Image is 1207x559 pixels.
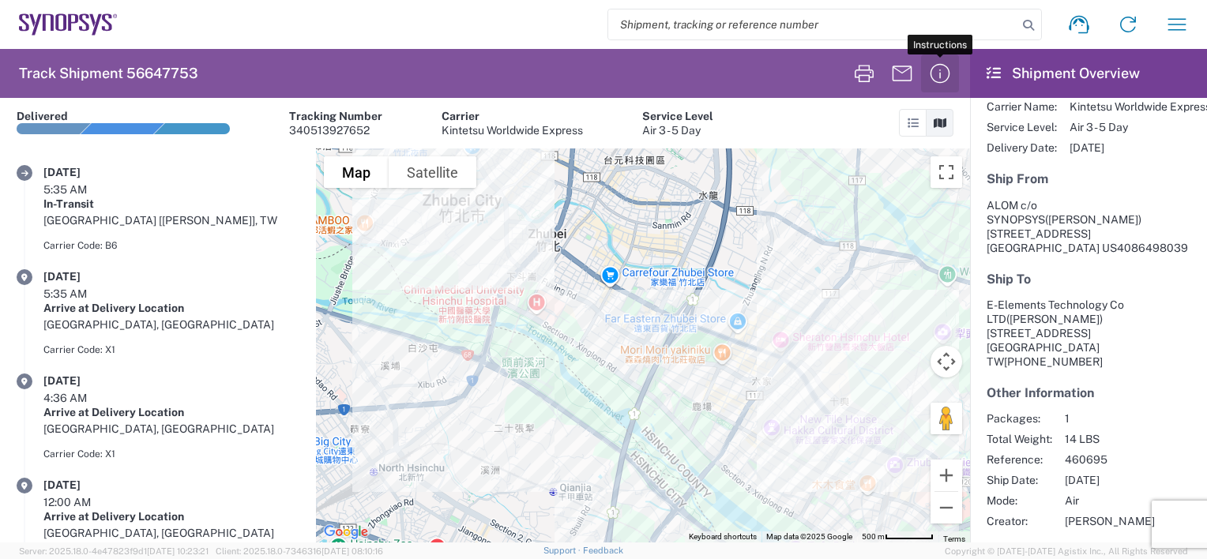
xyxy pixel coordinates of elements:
[43,238,299,253] div: Carrier Code: B6
[931,492,962,523] button: Zoom out
[987,141,1057,155] span: Delivery Date:
[43,287,122,301] div: 5:35 AM
[19,546,209,556] span: Server: 2025.18.0-4e47823f9d1
[43,197,299,211] div: In-Transit
[43,213,299,227] div: [GEOGRAPHIC_DATA] [[PERSON_NAME]], TW
[43,301,299,315] div: Arrive at Delivery Location
[987,99,1057,114] span: Carrier Name:
[987,199,1045,226] span: ALOM c/o SYNOPSYS
[970,49,1207,98] header: Shipment Overview
[43,373,122,388] div: [DATE]
[931,346,962,377] button: Map camera controls
[43,165,122,179] div: [DATE]
[289,123,382,137] div: 340513927652
[43,317,299,332] div: [GEOGRAPHIC_DATA], [GEOGRAPHIC_DATA]
[43,391,122,405] div: 4:36 AM
[987,227,1091,240] span: [STREET_ADDRESS]
[1065,432,1155,446] span: 14 LBS
[43,447,299,461] div: Carrier Code: X1
[43,422,299,436] div: [GEOGRAPHIC_DATA], [GEOGRAPHIC_DATA]
[442,109,583,123] div: Carrier
[583,546,623,555] a: Feedback
[987,411,1052,426] span: Packages:
[43,269,122,283] div: [DATE]
[216,546,383,556] span: Client: 2025.18.0-7346316
[608,9,1017,39] input: Shipment, tracking or reference number
[987,493,1052,508] span: Mode:
[987,198,1190,255] address: [GEOGRAPHIC_DATA] US
[147,546,209,556] span: [DATE] 10:23:21
[1065,473,1155,487] span: [DATE]
[1117,242,1188,254] span: 4086498039
[19,64,198,83] h2: Track Shipment 56647753
[987,272,1190,287] h5: Ship To
[987,298,1190,369] address: [GEOGRAPHIC_DATA] TW
[945,544,1188,558] span: Copyright © [DATE]-[DATE] Agistix Inc., All Rights Reserved
[43,405,299,419] div: Arrive at Delivery Location
[642,109,713,123] div: Service Level
[987,473,1052,487] span: Ship Date:
[689,531,757,542] button: Keyboard shortcuts
[987,171,1190,186] h5: Ship From
[642,123,713,137] div: Air 3 - 5 Day
[43,526,299,540] div: [GEOGRAPHIC_DATA], [GEOGRAPHIC_DATA]
[43,495,122,509] div: 12:00 AM
[931,460,962,491] button: Zoom in
[43,478,122,492] div: [DATE]
[987,452,1052,467] span: Reference:
[857,531,938,542] button: Map Scale: 500 m per 58 pixels
[943,535,965,543] a: Terms
[17,109,68,123] div: Delivered
[289,109,382,123] div: Tracking Number
[43,509,299,523] div: Arrive at Delivery Location
[987,432,1052,446] span: Total Weight:
[320,522,372,542] img: Google
[321,546,383,556] span: [DATE] 08:10:16
[987,298,1124,340] span: E-Elements Technology Co LTD [STREET_ADDRESS]
[1045,213,1141,226] span: ([PERSON_NAME])
[1065,452,1155,467] span: 460695
[389,156,476,188] button: Show satellite imagery
[931,156,962,188] button: Toggle fullscreen view
[320,522,372,542] a: Open this area in Google Maps (opens a new window)
[931,403,962,434] button: Drag Pegman onto the map to open Street View
[987,514,1052,528] span: Creator:
[43,343,299,357] div: Carrier Code: X1
[766,532,852,541] span: Map data ©2025 Google
[862,532,885,541] span: 500 m
[43,182,122,197] div: 5:35 AM
[1065,411,1155,426] span: 1
[1006,313,1103,325] span: ([PERSON_NAME])
[1065,493,1155,508] span: Air
[987,120,1057,134] span: Service Level:
[987,385,1190,400] h5: Other Information
[543,546,583,555] a: Support
[1065,514,1155,528] span: [PERSON_NAME]
[442,123,583,137] div: Kintetsu Worldwide Express
[1004,355,1103,368] span: [PHONE_NUMBER]
[324,156,389,188] button: Show street map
